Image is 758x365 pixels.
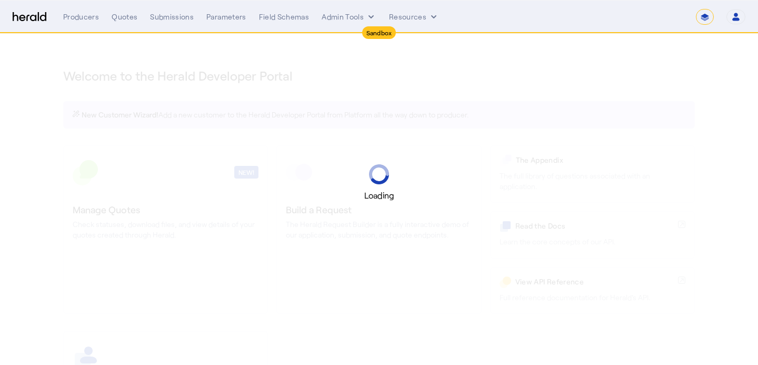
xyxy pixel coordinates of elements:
button: internal dropdown menu [322,12,376,22]
div: Producers [63,12,99,22]
div: Field Schemas [259,12,310,22]
div: Quotes [112,12,137,22]
img: Herald Logo [13,12,46,22]
div: Sandbox [362,26,396,39]
div: Parameters [206,12,246,22]
button: Resources dropdown menu [389,12,439,22]
div: Submissions [150,12,194,22]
